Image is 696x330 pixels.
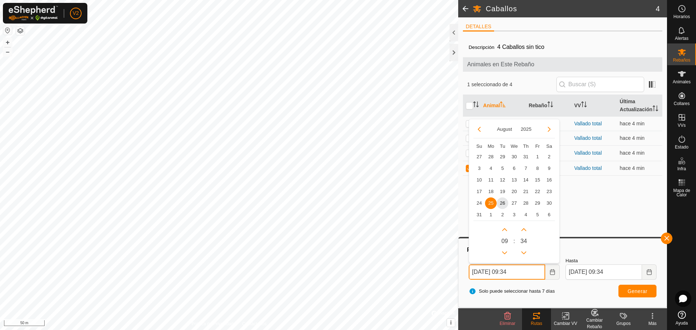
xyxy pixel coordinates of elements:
td: 4 [520,209,532,221]
th: Rebaño [526,95,571,117]
span: 7 [520,163,532,174]
div: Más [638,320,667,327]
td: 18 [485,186,497,197]
td: 16 [543,174,555,186]
td: 1 [485,209,497,221]
span: Horarios [674,14,690,19]
span: 26 [497,197,508,209]
div: Rutas [522,320,551,327]
td: 5 [497,163,508,174]
td: 12 [497,174,508,186]
span: 5 [532,209,543,221]
span: Estado [675,145,688,149]
td: 20 [508,186,520,197]
p-button: Previous Hour [499,247,510,259]
span: Fr [535,143,540,149]
th: Animal [480,95,526,117]
p-button: Previous Minute [518,247,530,259]
span: i [450,319,452,326]
span: 29 [532,197,543,209]
span: 30 [508,151,520,163]
button: Restablecer Mapa [3,26,12,35]
td: 30 [543,197,555,209]
span: Th [523,143,529,149]
td: 14 [520,174,532,186]
button: Previous Month [473,124,485,135]
span: Sa [546,143,552,149]
span: 26 ago 2025, 9:30 [620,121,645,126]
div: Rutas [466,246,659,254]
button: Choose Year [518,125,534,133]
span: Generar [627,288,647,294]
span: Rebaños [673,58,690,62]
button: Generar [618,285,656,297]
button: Choose Month [494,125,515,133]
td: 6 [543,209,555,221]
td: 29 [497,151,508,163]
td: 9 [543,163,555,174]
td: 27 [473,151,485,163]
td: 2 [497,209,508,221]
span: : [513,237,515,246]
button: Next Month [543,124,555,135]
td: 3 [473,163,485,174]
p-sorticon: Activar para ordenar [652,106,658,112]
span: Su [476,143,482,149]
td: 22 [532,186,543,197]
td: 3 [508,209,520,221]
span: 4 Caballos sin tico [494,41,547,53]
div: Cambiar VV [551,320,580,327]
td: 1 [532,151,543,163]
td: 4 [485,163,497,174]
button: i [447,319,455,327]
td: 27 [508,197,520,209]
td: 28 [485,151,497,163]
td: 10 [473,174,485,186]
div: Choose Date [469,119,560,264]
a: Vallado total [574,121,602,126]
span: 25 [485,197,497,209]
td: 17 [473,186,485,197]
div: Cambiar Rebaño [580,317,609,330]
span: 31 [473,209,485,221]
p-sorticon: Activar para ordenar [473,103,479,108]
span: 8 [532,163,543,174]
span: Mo [488,143,494,149]
td: 2 [543,151,555,163]
span: 0 9 [501,237,508,246]
td: 21 [520,186,532,197]
td: 6 [508,163,520,174]
span: Tu [500,143,505,149]
li: DETALLES [463,23,494,32]
img: Logo Gallagher [9,6,58,21]
td: 24 [473,197,485,209]
span: Animales en Este Rebaño [467,60,658,69]
span: 23 [543,186,555,197]
input: Buscar (S) [556,77,644,92]
p-button: Next Minute [518,224,530,235]
span: 1 seleccionado de 4 [467,81,556,88]
span: Animales [673,80,691,84]
button: Choose Date [545,264,560,280]
p-sorticon: Activar para ordenar [500,103,506,108]
span: 19 [497,186,508,197]
td: 15 [532,174,543,186]
span: V2 [72,9,79,17]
